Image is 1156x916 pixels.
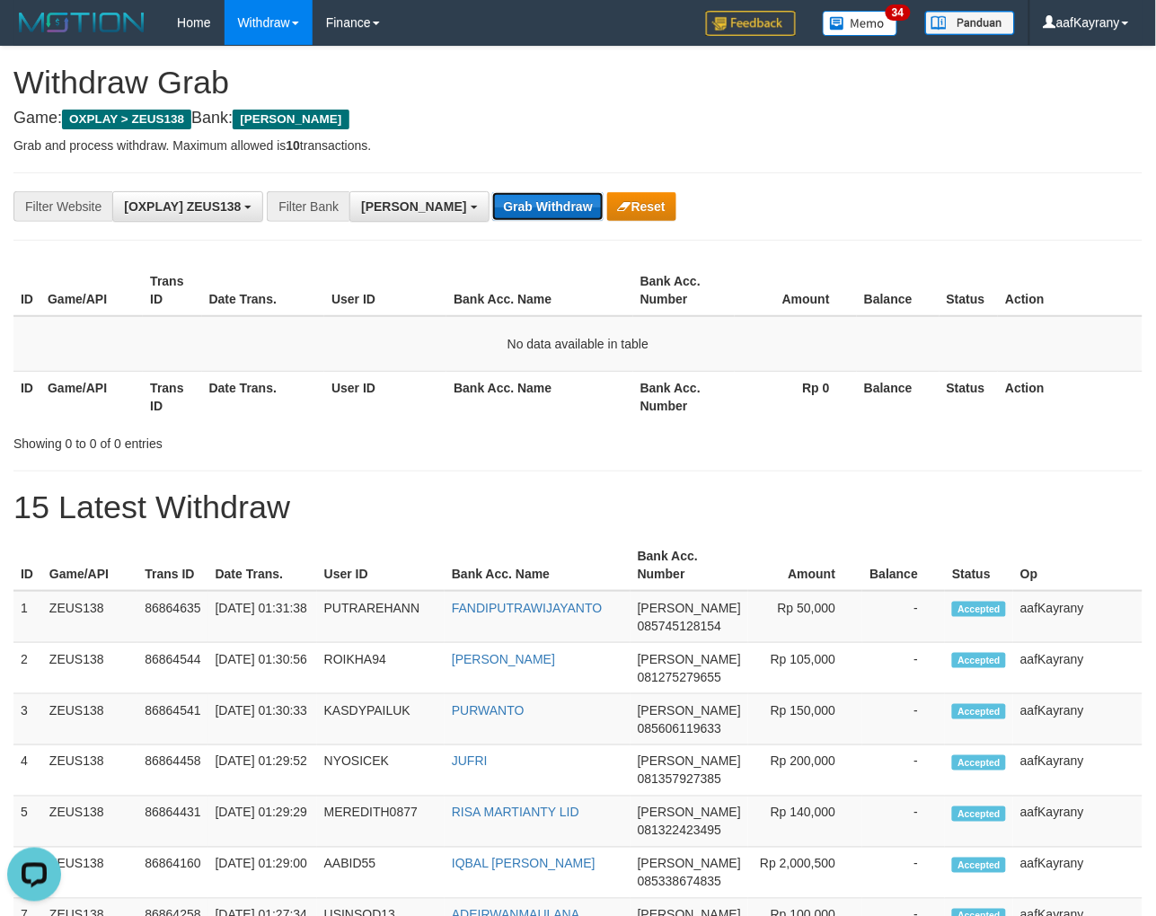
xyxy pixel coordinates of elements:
span: [PERSON_NAME] [638,703,741,718]
td: ZEUS138 [42,848,137,899]
td: Rp 2,000,500 [748,848,862,899]
th: Amount [748,540,862,591]
h1: 15 Latest Withdraw [13,489,1143,525]
button: Reset [607,192,676,221]
h1: Withdraw Grab [13,65,1143,101]
span: [PERSON_NAME] [638,857,741,871]
span: [PERSON_NAME] [361,199,466,214]
span: [PERSON_NAME] [638,806,741,820]
td: 86864635 [137,591,207,643]
td: 86864431 [137,797,207,848]
td: Rp 50,000 [748,591,862,643]
th: Balance [857,265,940,316]
th: Action [998,371,1143,422]
h4: Game: Bank: [13,110,1143,128]
th: Bank Acc. Number [633,265,736,316]
a: RISA MARTIANTY LID [452,806,579,820]
img: MOTION_logo.png [13,9,150,36]
td: MEREDITH0877 [317,797,445,848]
td: No data available in table [13,316,1143,372]
p: Grab and process withdraw. Maximum allowed is transactions. [13,137,1143,154]
td: 5 [13,797,42,848]
span: Accepted [952,653,1006,668]
span: Copy 081322423495 to clipboard [638,824,721,838]
td: PUTRAREHANN [317,591,445,643]
td: aafKayrany [1013,643,1143,694]
th: Bank Acc. Name [446,265,633,316]
th: User ID [324,265,446,316]
th: Game/API [40,265,143,316]
span: [PERSON_NAME] [233,110,349,129]
span: 34 [886,4,910,21]
span: Copy 081357927385 to clipboard [638,772,721,787]
th: ID [13,540,42,591]
div: Filter Bank [267,191,349,222]
th: Amount [735,265,857,316]
td: 86864160 [137,848,207,899]
th: Balance [857,371,940,422]
span: Accepted [952,704,1006,719]
th: Date Trans. [202,265,325,316]
td: 2 [13,643,42,694]
td: 3 [13,694,42,745]
th: Op [1013,540,1143,591]
td: ZEUS138 [42,694,137,745]
button: [PERSON_NAME] [349,191,489,222]
td: ZEUS138 [42,745,137,797]
td: - [862,797,945,848]
td: aafKayrany [1013,745,1143,797]
th: Game/API [40,371,143,422]
th: Game/API [42,540,137,591]
button: [OXPLAY] ZEUS138 [112,191,263,222]
span: Accepted [952,602,1006,617]
td: [DATE] 01:29:52 [208,745,317,797]
td: [DATE] 01:31:38 [208,591,317,643]
th: Bank Acc. Name [445,540,631,591]
span: Accepted [952,858,1006,873]
strong: 10 [286,138,300,153]
td: - [862,694,945,745]
img: panduan.png [925,11,1015,35]
th: Bank Acc. Number [631,540,748,591]
td: - [862,591,945,643]
td: Rp 150,000 [748,694,862,745]
th: Balance [862,540,945,591]
th: Status [940,265,999,316]
span: Accepted [952,755,1006,771]
th: Date Trans. [208,540,317,591]
th: Date Trans. [202,371,325,422]
span: Copy 085745128154 to clipboard [638,619,721,633]
td: ZEUS138 [42,643,137,694]
td: [DATE] 01:29:00 [208,848,317,899]
td: aafKayrany [1013,848,1143,899]
span: Accepted [952,806,1006,822]
td: - [862,848,945,899]
span: [OXPLAY] ZEUS138 [124,199,241,214]
th: Trans ID [143,265,201,316]
th: Action [998,265,1143,316]
img: Feedback.jpg [706,11,796,36]
td: [DATE] 01:30:56 [208,643,317,694]
th: Bank Acc. Number [633,371,736,422]
a: IQBAL [PERSON_NAME] [452,857,596,871]
td: 86864458 [137,745,207,797]
a: PURWANTO [452,703,525,718]
td: 86864541 [137,694,207,745]
td: [DATE] 01:30:33 [208,694,317,745]
td: Rp 140,000 [748,797,862,848]
th: ID [13,265,40,316]
td: NYOSICEK [317,745,445,797]
td: - [862,643,945,694]
td: [DATE] 01:29:29 [208,797,317,848]
button: Open LiveChat chat widget [7,7,61,61]
span: [PERSON_NAME] [638,754,741,769]
th: User ID [317,540,445,591]
a: FANDIPUTRAWIJAYANTO [452,601,603,615]
button: Grab Withdraw [492,192,603,221]
a: [PERSON_NAME] [452,652,555,666]
th: Trans ID [137,540,207,591]
th: Trans ID [143,371,201,422]
td: 86864544 [137,643,207,694]
img: Button%20Memo.svg [823,11,898,36]
td: ZEUS138 [42,591,137,643]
